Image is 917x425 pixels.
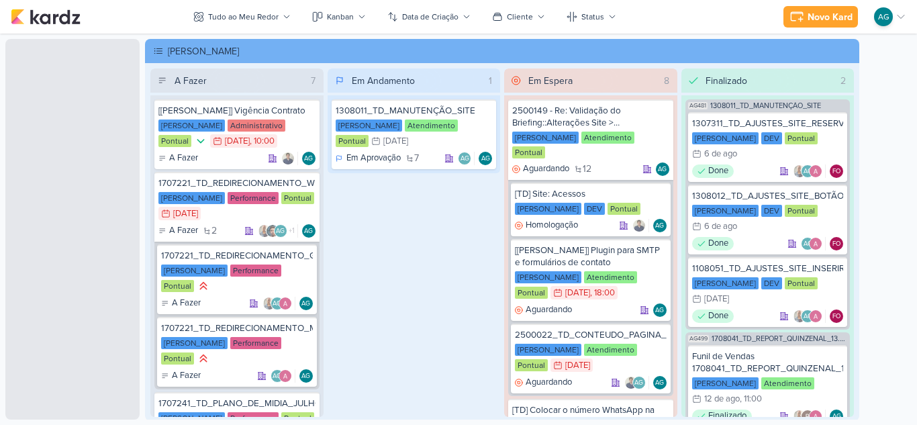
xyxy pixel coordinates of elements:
div: Pontual [158,135,191,147]
div: [PERSON_NAME] [692,205,759,217]
span: +1 [287,226,295,236]
div: [DATE] [565,289,590,297]
img: Levy Pessoa [632,219,646,232]
div: A Fazer [175,74,207,88]
p: AG [273,373,281,380]
div: Colaboradores: Iara Santos, Aline Gimenez Graciano, Alessandra Gomes [793,310,826,323]
div: Prioridade Baixa [194,134,207,148]
p: AG [276,228,285,235]
p: AG [304,156,313,162]
div: [PERSON_NAME] [692,132,759,144]
span: 1308011_TD_MANUTENÇÃO_SITE [710,102,821,109]
div: Colaboradores: Iara Santos, Rafael Dornelles, Alessandra Gomes [793,410,826,423]
div: Performance [230,337,281,349]
div: Aline Gimenez Graciano [458,152,471,165]
div: Responsável: Aline Gimenez Graciano [653,376,667,389]
div: Finalizado [706,74,747,88]
div: , 10:00 [250,137,275,146]
div: Prioridade Alta [197,279,210,293]
div: Done [692,310,734,323]
p: AG [655,380,664,387]
div: [PERSON_NAME] [692,377,759,389]
div: Responsável: Aline Gimenez Graciano [653,219,667,232]
div: Aline Gimenez Graciano [801,237,814,250]
div: 1108051_TD_AJUSTES_SITE_INSERIR_IMPLANTAÇÃO_IADL [692,263,844,275]
div: Novo Kard [808,10,853,24]
img: Iara Santos [258,224,271,238]
p: Aguardando [526,303,572,317]
div: 6 de ago [704,150,737,158]
p: Done [708,164,728,178]
div: A Fazer [158,152,198,165]
button: Novo Kard [783,6,858,28]
p: AG [481,156,490,162]
div: [Teixeira Duarte] Vigência Contrato [158,105,316,117]
div: [TD] Site: Acessos [515,188,667,200]
div: [PERSON_NAME] [161,337,228,349]
div: Finalizado [692,410,752,423]
div: 1308011_TD_MANUTENÇÃO_SITE [336,105,493,117]
div: Pontual [515,359,548,371]
img: Alessandra Gomes [809,410,822,423]
div: Fabio Oliveira [830,164,843,178]
div: Aline Gimenez Graciano [874,7,893,26]
div: Atendimento [581,132,634,144]
div: Pontual [336,135,369,147]
div: Aline Gimenez Graciano [830,410,843,423]
div: Aline Gimenez Graciano [271,297,284,310]
div: Colaboradores: Levy Pessoa [632,219,649,232]
span: 12 [583,164,591,174]
div: Atendimento [405,120,458,132]
div: Aline Gimenez Graciano [302,224,316,238]
p: FO [832,314,840,320]
div: Prioridade Alta [197,352,210,365]
div: [DATE] [225,137,250,146]
span: AG481 [688,102,708,109]
div: 1707221_TD_REDIRECIONAMENTO_GOOGLE [161,250,313,262]
div: Colaboradores: Aline Gimenez Graciano [458,152,475,165]
div: Atendimento [584,271,637,283]
div: [PERSON_NAME] [158,412,225,424]
div: [Teixeira Duarte] Plugin para SMTP e formulários de contato [515,244,667,269]
p: Em Aprovação [346,152,401,165]
div: Aguardando [515,376,572,389]
p: AG [273,301,281,308]
div: 1 [483,74,497,88]
div: [PERSON_NAME] [336,120,402,132]
div: Responsável: Aline Gimenez Graciano [299,297,313,310]
img: Levy Pessoa [624,376,638,389]
div: 2500022_TD_CONTEUDO_PAGINA_ESG [515,329,667,341]
div: Aline Gimenez Graciano [801,310,814,323]
p: AG [634,380,643,387]
div: Done [692,237,734,250]
div: [PERSON_NAME] [515,271,581,283]
div: 1707221_TD_REDIRECIONAMENTO_WHATSAPP_GOOGLE_E_META [158,177,316,189]
div: Pontual [785,132,818,144]
div: Aline Gimenez Graciano [299,369,313,383]
div: Aguardando [515,303,572,317]
div: [DATE] [383,137,408,146]
p: AG [301,301,310,308]
img: Iara Santos [793,410,806,423]
div: , 18:00 [590,289,615,297]
div: [DATE] [173,209,198,218]
img: kardz.app [11,9,81,25]
img: Nelito Junior [266,224,279,238]
div: Atendimento [761,377,814,389]
div: [PERSON_NAME] [515,344,581,356]
div: Responsável: Aline Gimenez Graciano [653,303,667,317]
div: Homologação [515,219,578,232]
div: Aline Gimenez Graciano [274,224,287,238]
div: [PERSON_NAME] [168,44,855,58]
div: Atendimento [584,344,637,356]
p: AG [301,373,310,380]
div: Pontual [515,287,548,299]
img: Iara Santos [262,297,276,310]
p: AG [655,308,664,314]
p: Aguardando [523,162,569,176]
div: Aline Gimenez Graciano [801,164,814,178]
img: Alessandra Gomes [279,369,292,383]
div: [PERSON_NAME] [158,192,225,204]
div: Responsável: Aline Gimenez Graciano [302,224,316,238]
span: AG499 [688,335,709,342]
